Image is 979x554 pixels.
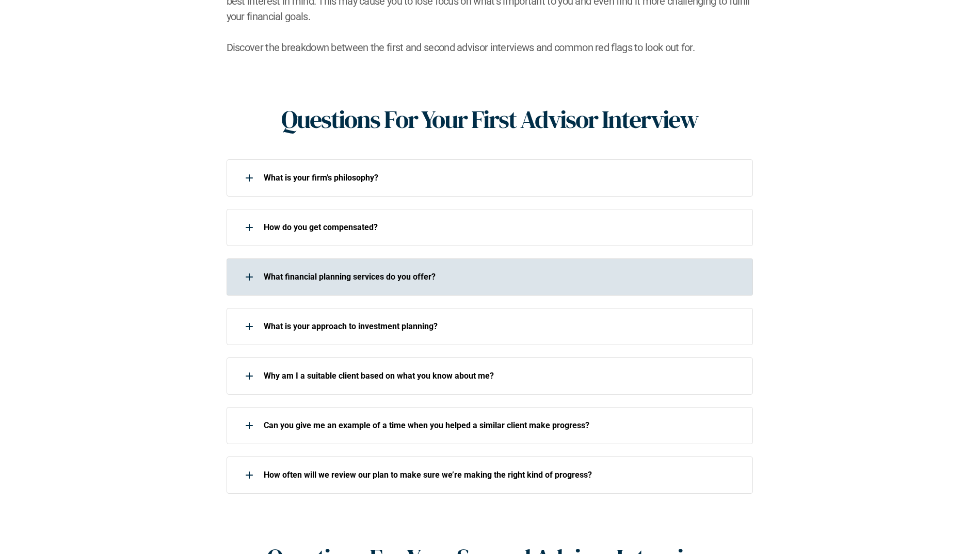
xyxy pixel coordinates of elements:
[264,420,740,430] p: Can you give me an example of a time when you helped a similar client make progress?
[264,470,740,480] p: How often will we review our plan to make sure we’re making the right kind of progress?
[264,321,740,331] p: What is your approach to investment planning?
[264,272,740,282] p: What financial planning services do you offer?
[264,371,740,381] p: Why am I a suitable client based on what you know about me?
[281,105,698,135] h1: Questions For Your First Advisor Interview
[264,222,740,232] p: How do you get compensated?
[264,173,740,183] p: What is your firm’s philosophy?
